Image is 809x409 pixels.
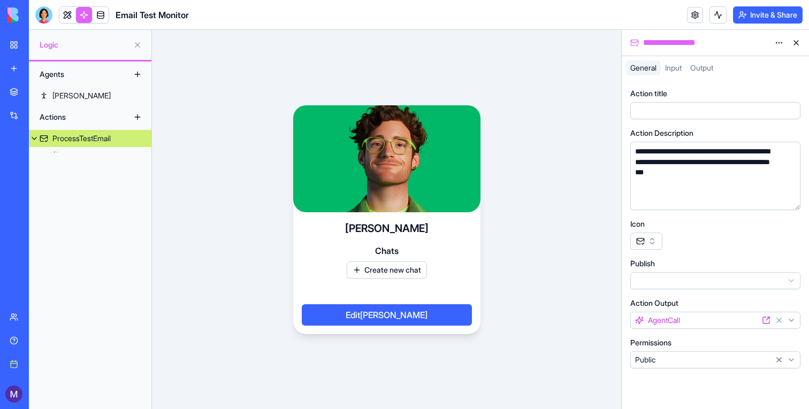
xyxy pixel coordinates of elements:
label: Permissions [630,337,671,348]
span: Output [690,63,713,72]
span: Logic [40,40,129,50]
button: Create new chat [347,261,427,279]
button: Invite & Share [733,6,803,24]
span: Chats [375,244,399,257]
a: ProcessTestEmail [29,130,151,147]
label: Action Description [630,128,693,138]
span: General [630,63,657,72]
img: ACg8ocJtOslkEheqcbxbRNY-DBVyiSoWR6j0po04Vm4_vNZB470J1w=s96-c [5,385,22,403]
h4: [PERSON_NAME] [345,221,429,236]
span: Input [665,63,682,72]
label: Icon [630,219,645,229]
a: [PERSON_NAME] [29,87,151,104]
a: AgentCall [29,147,151,164]
div: AgentCall [63,150,95,161]
button: Edit[PERSON_NAME] [302,304,472,326]
label: Action title [630,88,667,99]
div: Actions [34,109,120,126]
img: logo [7,7,74,22]
div: [PERSON_NAME] [52,90,111,101]
label: Action Output [630,298,678,308]
div: Agents [34,66,120,83]
h1: Email Test Monitor [116,9,189,21]
div: ProcessTestEmail [52,133,111,144]
label: Publish [630,258,655,269]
